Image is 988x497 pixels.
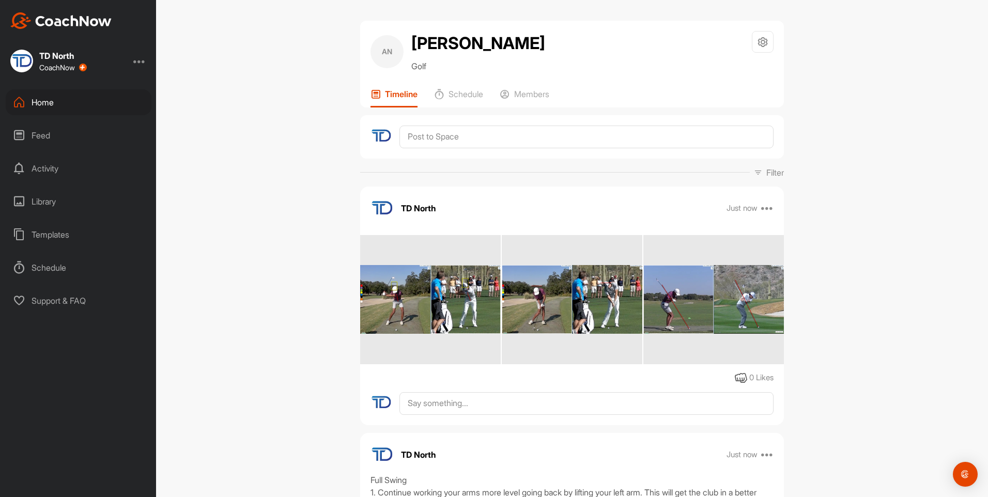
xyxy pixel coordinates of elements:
[514,89,549,99] p: Members
[749,372,774,384] div: 0 Likes
[385,89,418,99] p: Timeline
[411,60,545,72] p: Golf
[411,31,545,56] h2: [PERSON_NAME]
[953,462,978,487] div: Open Intercom Messenger
[39,52,87,60] div: TD North
[10,50,33,72] img: square_a2c626d8416b12200a2ebc46ed2e55fa.jpg
[643,265,784,334] img: media
[6,189,151,214] div: Library
[6,122,151,148] div: Feed
[727,449,758,460] p: Just now
[401,202,436,214] p: TD North
[371,443,393,466] img: avatar
[39,64,87,72] div: CoachNow
[360,265,501,334] img: media
[449,89,483,99] p: Schedule
[6,156,151,181] div: Activity
[371,197,393,220] img: avatar
[6,255,151,281] div: Schedule
[401,448,436,461] p: TD North
[6,222,151,247] div: Templates
[371,126,392,147] img: avatar
[10,12,112,29] img: CoachNow
[371,35,404,68] div: AN
[371,392,392,413] img: avatar
[502,265,642,334] img: media
[6,89,151,115] div: Home
[727,203,758,213] p: Just now
[766,166,784,179] p: Filter
[6,288,151,314] div: Support & FAQ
